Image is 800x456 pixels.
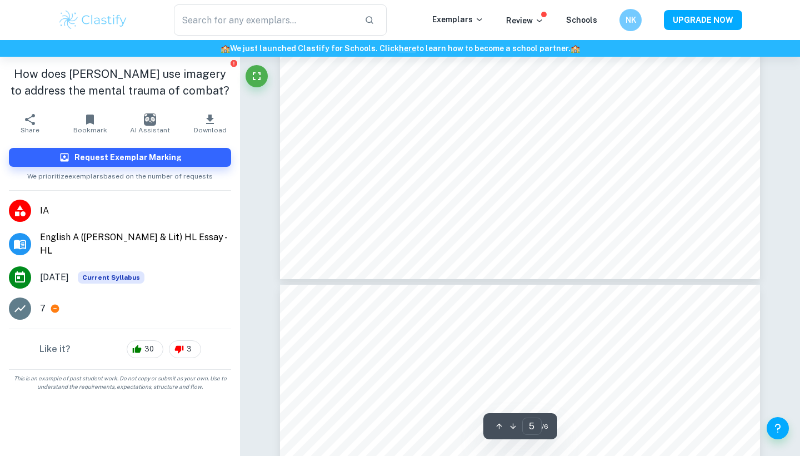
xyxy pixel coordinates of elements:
[767,417,789,439] button: Help and Feedback
[60,108,120,139] button: Bookmark
[9,66,231,99] h1: How does [PERSON_NAME] use imagery to address the mental trauma of combat?
[21,126,39,134] span: Share
[27,167,213,181] span: We prioritize exemplars based on the number of requests
[194,126,227,134] span: Download
[40,204,231,217] span: IA
[78,271,144,284] span: Current Syllabus
[246,65,268,87] button: Fullscreen
[399,44,416,53] a: here
[73,126,107,134] span: Bookmark
[664,10,742,30] button: UPGRADE NOW
[9,148,231,167] button: Request Exemplar Marking
[181,344,198,355] span: 3
[169,340,201,358] div: 3
[566,16,597,24] a: Schools
[130,126,170,134] span: AI Assistant
[144,113,156,126] img: AI Assistant
[40,302,46,315] p: 7
[78,271,144,284] div: This exemplar is based on the current syllabus. Feel free to refer to it for inspiration/ideas wh...
[571,44,580,53] span: 🏫
[624,14,637,26] h6: NK
[542,422,548,432] span: / 6
[619,9,642,31] button: NK
[174,4,356,36] input: Search for any exemplars...
[2,42,798,54] h6: We just launched Clastify for Schools. Click to learn how to become a school partner.
[40,271,69,284] span: [DATE]
[229,59,238,67] button: Report issue
[58,9,128,31] img: Clastify logo
[39,343,71,356] h6: Like it?
[180,108,240,139] button: Download
[74,151,182,163] h6: Request Exemplar Marking
[40,231,231,257] span: English A ([PERSON_NAME] & Lit) HL Essay - HL
[127,340,163,358] div: 30
[432,13,484,26] p: Exemplars
[138,344,160,355] span: 30
[120,108,180,139] button: AI Assistant
[221,44,230,53] span: 🏫
[4,374,236,391] span: This is an example of past student work. Do not copy or submit as your own. Use to understand the...
[506,14,544,27] p: Review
